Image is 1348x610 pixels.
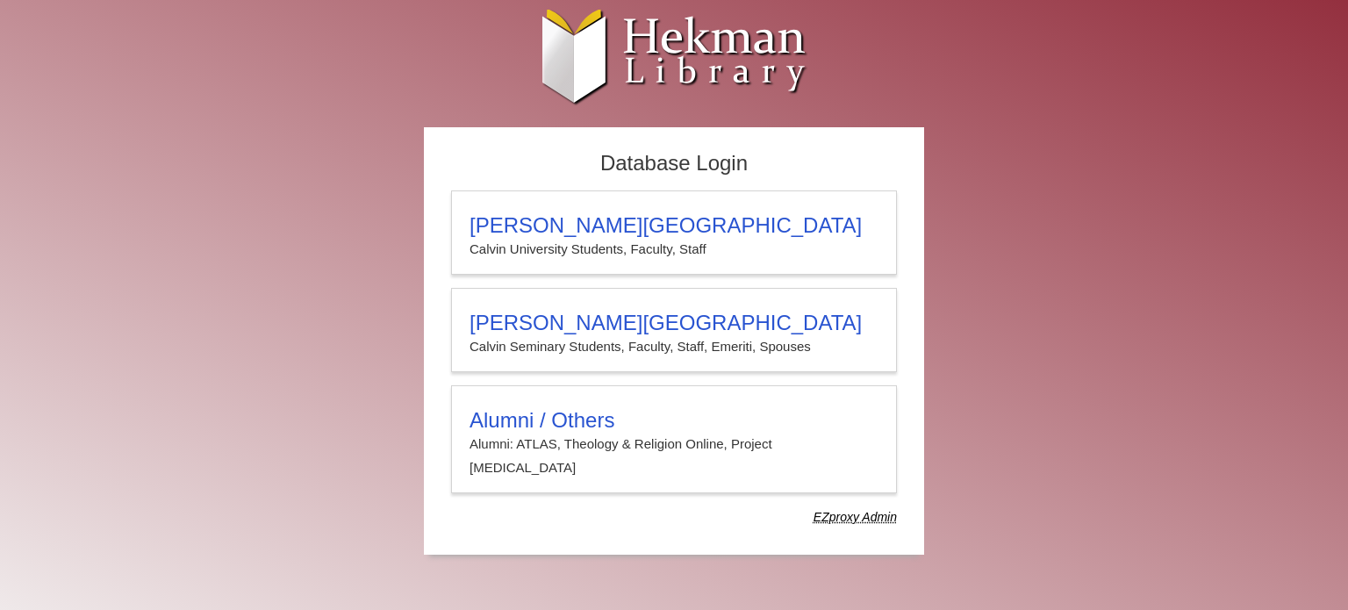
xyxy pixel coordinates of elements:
a: [PERSON_NAME][GEOGRAPHIC_DATA]Calvin University Students, Faculty, Staff [451,190,897,275]
summary: Alumni / OthersAlumni: ATLAS, Theology & Religion Online, Project [MEDICAL_DATA] [470,408,878,479]
h3: [PERSON_NAME][GEOGRAPHIC_DATA] [470,213,878,238]
h3: Alumni / Others [470,408,878,433]
p: Alumni: ATLAS, Theology & Religion Online, Project [MEDICAL_DATA] [470,433,878,479]
p: Calvin University Students, Faculty, Staff [470,238,878,261]
h3: [PERSON_NAME][GEOGRAPHIC_DATA] [470,311,878,335]
p: Calvin Seminary Students, Faculty, Staff, Emeriti, Spouses [470,335,878,358]
dfn: Use Alumni login [814,510,897,524]
h2: Database Login [442,146,906,182]
a: [PERSON_NAME][GEOGRAPHIC_DATA]Calvin Seminary Students, Faculty, Staff, Emeriti, Spouses [451,288,897,372]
